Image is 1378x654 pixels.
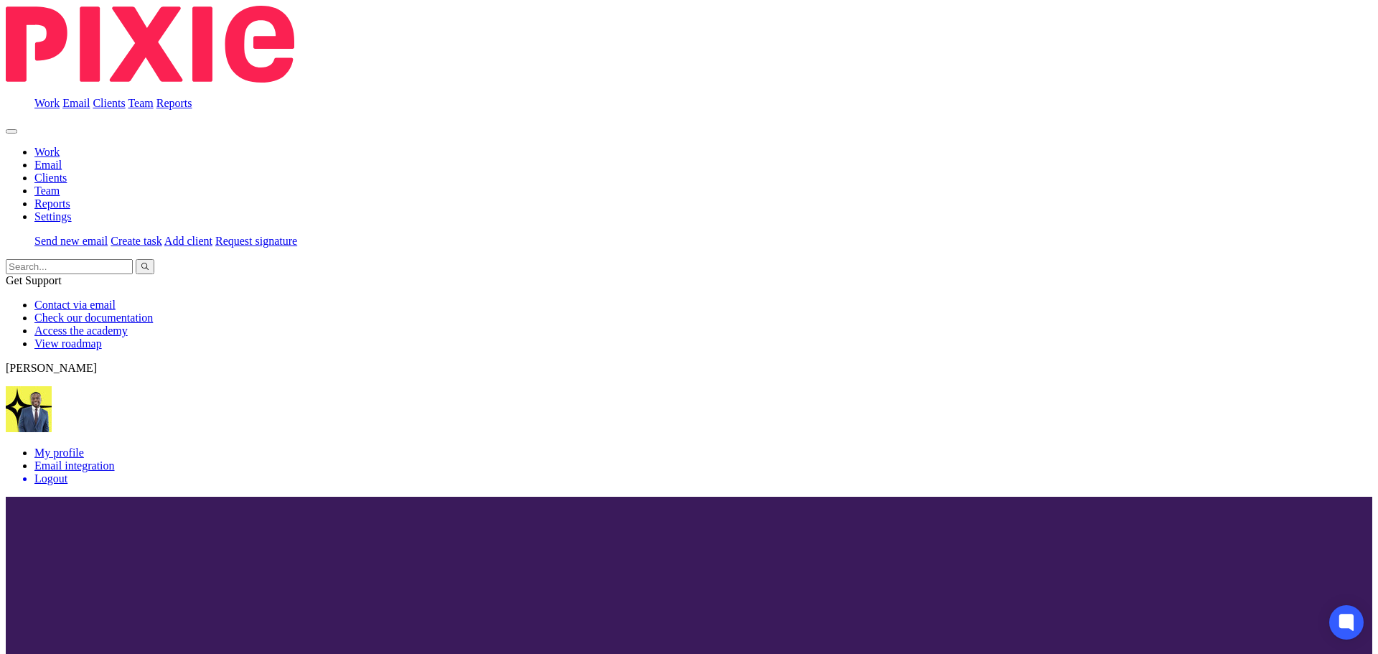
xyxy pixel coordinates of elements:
[34,172,67,184] a: Clients
[34,210,72,223] a: Settings
[156,97,192,109] a: Reports
[34,299,116,311] a: Contact via email
[34,312,153,324] a: Check our documentation
[128,97,153,109] a: Team
[164,235,212,247] a: Add client
[34,184,60,197] a: Team
[111,235,162,247] a: Create task
[136,259,154,274] button: Search
[34,197,70,210] a: Reports
[34,324,128,337] a: Access the academy
[6,386,52,432] img: Dennis-Starbridge.jpg
[34,159,62,171] a: Email
[34,472,67,485] span: Logout
[6,274,62,286] span: Get Support
[34,235,108,247] a: Send new email
[93,97,125,109] a: Clients
[34,472,1372,485] a: Logout
[6,259,133,274] input: Search
[6,6,294,83] img: Pixie
[34,447,84,459] a: My profile
[62,97,90,109] a: Email
[215,235,297,247] a: Request signature
[6,362,1372,375] p: [PERSON_NAME]
[34,146,60,158] a: Work
[34,97,60,109] a: Work
[34,459,115,472] a: Email integration
[34,337,102,350] a: View roadmap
